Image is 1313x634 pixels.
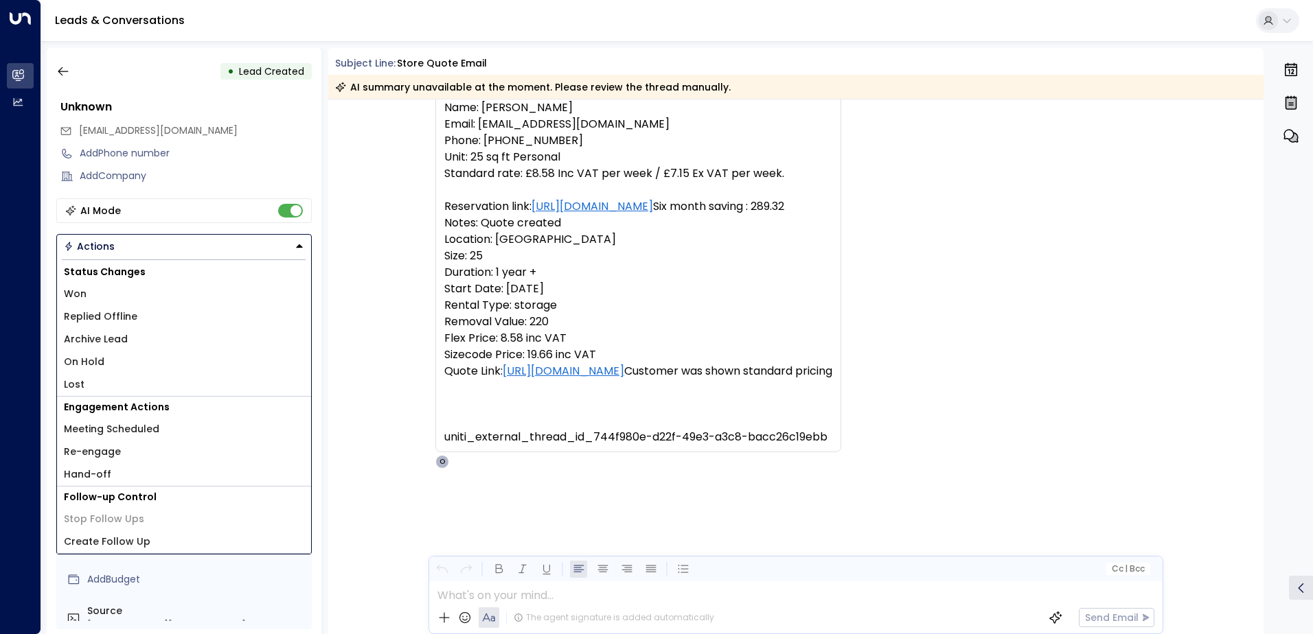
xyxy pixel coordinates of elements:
span: Stop Follow Ups [64,512,144,526]
span: Archive Lead [64,332,128,347]
button: Cc|Bcc [1106,563,1150,576]
span: Re-engage [64,445,121,459]
div: AI Mode [80,204,121,218]
div: Unknown [60,99,312,115]
span: [EMAIL_ADDRESS][DOMAIN_NAME] [79,124,238,137]
button: Redo [457,561,475,578]
div: AddPhone number [80,146,312,161]
span: Subject Line: [335,56,396,70]
span: IJustWantAQuote@thanks.com [79,124,238,138]
a: [URL][DOMAIN_NAME] [532,198,653,215]
span: Replied Offline [64,309,137,324]
label: Source [87,604,306,618]
a: Leads & Conversations [55,12,185,28]
span: Cc Bcc [1111,564,1144,574]
div: AddCompany [80,169,312,183]
button: Undo [433,561,450,578]
span: Create Follow Up [64,535,150,549]
h1: Engagement Actions [57,397,311,418]
div: Button group with a nested menu [56,234,312,259]
div: O [435,455,449,469]
div: AI summary unavailable at the moment. Please review the thread manually. [335,80,731,94]
a: [URL][DOMAIN_NAME] [503,363,624,379]
div: • [227,59,234,84]
span: Hand-off [64,467,111,482]
h1: Status Changes [57,261,311,283]
div: Store Quote Email [397,56,487,71]
pre: Name: [PERSON_NAME] Email: [EMAIL_ADDRESS][DOMAIN_NAME] Phone: [PHONE_NUMBER] Unit: 25 sq ft Pers... [444,99,832,445]
span: Won [64,287,87,301]
div: AddBudget [87,572,306,587]
button: Actions [56,234,312,259]
h1: Follow-up Control [57,486,311,508]
div: Actions [64,240,115,253]
span: On Hold [64,355,104,369]
div: The agent signature is added automatically [514,611,714,624]
div: [EMAIL_ADDRESS][DOMAIN_NAME] [87,618,306,633]
span: Meeting Scheduled [64,422,159,436]
span: | [1125,564,1128,574]
span: Lead Created [239,64,304,78]
span: Lost [64,377,84,392]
